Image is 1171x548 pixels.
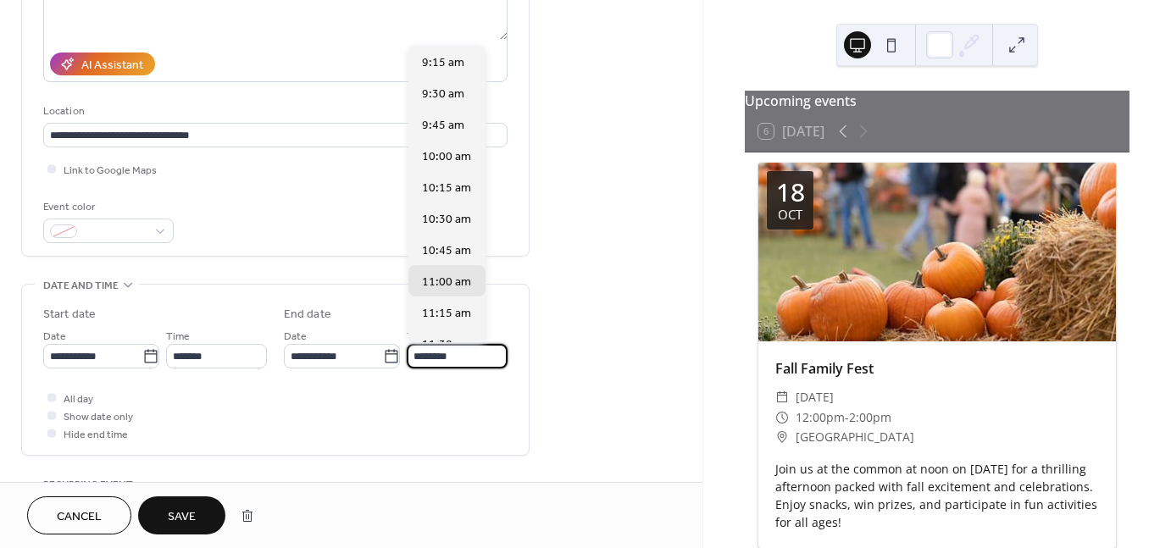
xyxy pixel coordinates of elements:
div: Event color [43,198,170,216]
span: 10:15 am [422,180,471,197]
span: 11:00 am [422,274,471,291]
span: 2:00pm [849,407,891,428]
span: Recurring event [43,476,133,494]
span: [DATE] [796,387,834,407]
button: AI Assistant [50,53,155,75]
div: Oct [778,208,802,221]
div: Upcoming events [745,91,1129,111]
span: All day [64,390,93,408]
span: Link to Google Maps [64,162,157,180]
div: ​ [775,387,789,407]
span: 11:30 am [422,336,471,354]
span: Date [43,328,66,346]
span: Date and time [43,277,119,295]
span: 9:15 am [422,54,464,72]
span: Time [407,328,430,346]
div: ​ [775,427,789,447]
button: Cancel [27,496,131,534]
span: Show date only [64,408,133,426]
span: 10:30 am [422,211,471,229]
div: ​ [775,407,789,428]
span: 11:15 am [422,305,471,323]
div: Start date [43,306,96,324]
span: 10:45 am [422,242,471,260]
div: AI Assistant [81,57,143,75]
span: Time [166,328,190,346]
button: Save [138,496,225,534]
span: Cancel [57,508,102,526]
span: 9:45 am [422,117,464,135]
div: Fall Family Fest [758,358,1116,379]
span: Hide end time [64,426,128,444]
span: 12:00pm [796,407,845,428]
span: 10:00 am [422,148,471,166]
div: Join us at the common at noon on [DATE] for a thrilling afternoon packed with fall excitement and... [758,460,1116,531]
div: 18 [776,180,805,205]
div: Location [43,102,504,120]
span: 9:30 am [422,86,464,103]
span: Date [284,328,307,346]
span: - [845,407,849,428]
span: [GEOGRAPHIC_DATA] [796,427,914,447]
span: Save [168,508,196,526]
div: End date [284,306,331,324]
